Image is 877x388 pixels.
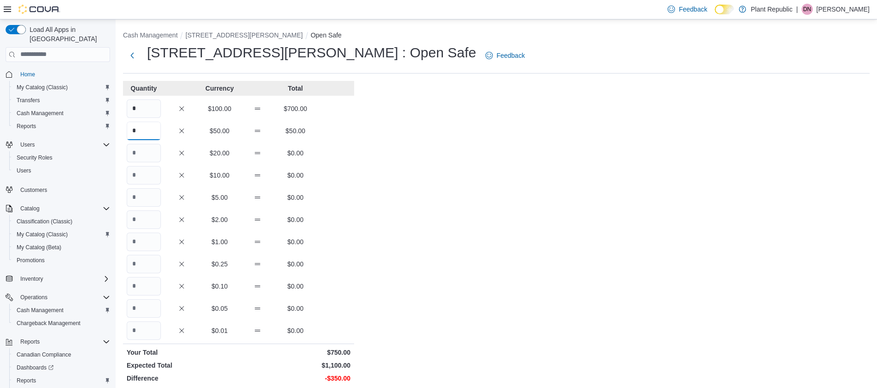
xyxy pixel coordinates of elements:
[240,361,350,370] p: $1,100.00
[13,242,110,253] span: My Catalog (Beta)
[20,186,47,194] span: Customers
[17,110,63,117] span: Cash Management
[17,154,52,161] span: Security Roles
[202,193,237,202] p: $5.00
[123,46,141,65] button: Next
[17,84,68,91] span: My Catalog (Classic)
[13,165,110,176] span: Users
[127,321,161,340] input: Quantity
[9,317,114,330] button: Chargeback Management
[127,255,161,273] input: Quantity
[17,69,39,80] a: Home
[20,275,43,283] span: Inventory
[20,205,39,212] span: Catalog
[17,184,110,195] span: Customers
[278,126,313,135] p: $50.00
[13,375,110,386] span: Reports
[20,141,35,148] span: Users
[9,164,114,177] button: Users
[497,51,525,60] span: Feedback
[202,104,237,113] p: $100.00
[9,151,114,164] button: Security Roles
[202,237,237,246] p: $1.00
[278,326,313,335] p: $0.00
[816,4,870,15] p: [PERSON_NAME]
[715,5,734,14] input: Dark Mode
[17,336,110,347] span: Reports
[13,95,43,106] a: Transfers
[13,349,110,360] span: Canadian Compliance
[13,229,72,240] a: My Catalog (Classic)
[9,94,114,107] button: Transfers
[202,84,237,93] p: Currency
[13,255,110,266] span: Promotions
[17,203,110,214] span: Catalog
[127,188,161,207] input: Quantity
[13,121,110,132] span: Reports
[17,292,51,303] button: Operations
[2,138,114,151] button: Users
[202,126,237,135] p: $50.00
[2,335,114,348] button: Reports
[13,242,65,253] a: My Catalog (Beta)
[26,25,110,43] span: Load All Apps in [GEOGRAPHIC_DATA]
[9,107,114,120] button: Cash Management
[127,122,161,140] input: Quantity
[751,4,792,15] p: Plant Republic
[13,318,84,329] a: Chargeback Management
[127,361,237,370] p: Expected Total
[17,273,110,284] span: Inventory
[17,97,40,104] span: Transfers
[17,203,43,214] button: Catalog
[2,272,114,285] button: Inventory
[13,108,110,119] span: Cash Management
[127,233,161,251] input: Quantity
[278,84,313,93] p: Total
[17,244,61,251] span: My Catalog (Beta)
[278,193,313,202] p: $0.00
[202,215,237,224] p: $2.00
[13,152,56,163] a: Security Roles
[2,68,114,81] button: Home
[9,215,114,228] button: Classification (Classic)
[13,216,110,227] span: Classification (Classic)
[17,273,47,284] button: Inventory
[278,148,313,158] p: $0.00
[13,82,72,93] a: My Catalog (Classic)
[13,318,110,329] span: Chargeback Management
[278,304,313,313] p: $0.00
[18,5,60,14] img: Cova
[278,104,313,113] p: $700.00
[13,216,76,227] a: Classification (Classic)
[17,364,54,371] span: Dashboards
[17,336,43,347] button: Reports
[9,228,114,241] button: My Catalog (Classic)
[17,139,38,150] button: Users
[13,108,67,119] a: Cash Management
[9,241,114,254] button: My Catalog (Beta)
[202,171,237,180] p: $10.00
[278,171,313,180] p: $0.00
[9,81,114,94] button: My Catalog (Classic)
[17,292,110,303] span: Operations
[202,259,237,269] p: $0.25
[17,231,68,238] span: My Catalog (Classic)
[127,277,161,296] input: Quantity
[802,4,813,15] div: Delina Negassi
[20,71,35,78] span: Home
[17,351,71,358] span: Canadian Compliance
[17,167,31,174] span: Users
[13,362,57,373] a: Dashboards
[13,305,67,316] a: Cash Management
[127,166,161,185] input: Quantity
[17,123,36,130] span: Reports
[127,84,161,93] p: Quantity
[127,299,161,318] input: Quantity
[127,348,237,357] p: Your Total
[202,326,237,335] p: $0.01
[2,291,114,304] button: Operations
[20,338,40,345] span: Reports
[679,5,707,14] span: Feedback
[17,320,80,327] span: Chargeback Management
